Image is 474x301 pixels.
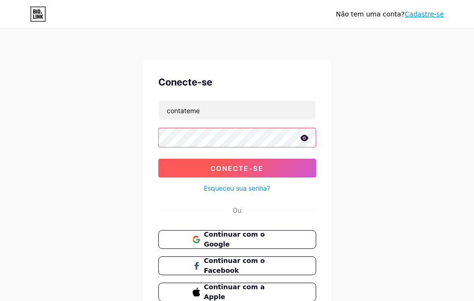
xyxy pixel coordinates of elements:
[404,10,444,18] a: Cadastre-se
[158,77,212,88] font: Conecte-se
[158,230,316,249] button: Continuar com o Google
[336,10,404,18] font: Não tem uma conta?
[204,231,265,248] font: Continuar com o Google
[210,164,264,172] font: Conecte-se
[159,101,316,120] input: Nome de usuário
[204,257,265,274] font: Continuar com o Facebook
[204,184,270,192] font: Esqueceu sua senha?
[233,206,241,214] font: Ou
[158,256,316,275] button: Continuar com o Facebook
[204,183,270,193] a: Esqueceu sua senha?
[158,159,316,178] button: Conecte-se
[204,283,264,301] font: Continuar com a Apple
